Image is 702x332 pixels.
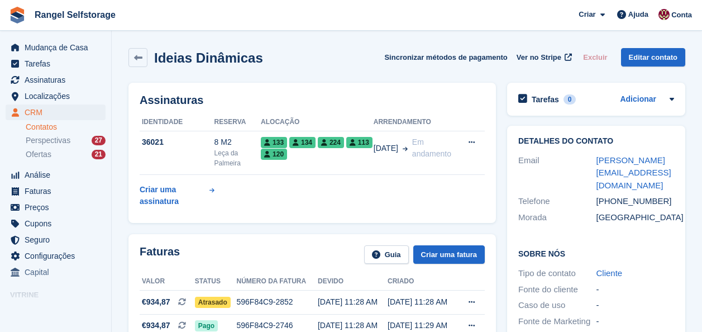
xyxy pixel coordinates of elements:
span: Localizações [25,88,92,104]
div: 36021 [140,136,214,148]
a: Cliente [596,268,623,278]
span: Vitrine [10,290,111,301]
a: menu [6,88,106,104]
div: Email [518,154,596,192]
span: Criar [579,9,595,20]
div: 21 [92,150,106,159]
div: Leça da Palmeira [214,148,261,168]
div: [DATE] 11:28 AM [388,296,457,308]
th: Identidade [140,113,214,131]
span: Capital [25,264,92,280]
button: Sincronizar métodos de pagamento [384,48,507,67]
img: Diana Moreira [658,9,670,20]
span: Tarefas [25,56,92,72]
th: Valor [140,273,195,291]
a: Ver no Stripe [512,48,574,67]
span: Ajuda [628,9,648,20]
div: Fonte do cliente [518,283,596,296]
a: Rangel Selfstorage [30,6,120,24]
a: menu [6,248,106,264]
span: Em andamento [412,137,451,158]
a: Loja de pré-visualização [92,305,106,318]
span: Portal de reservas [25,303,92,319]
a: menu [6,232,106,248]
th: Número da fatura [236,273,318,291]
div: 0 [563,94,576,105]
span: Configurações [25,248,92,264]
a: menu [6,105,106,120]
a: menu [6,216,106,231]
a: menu [6,72,106,88]
div: [DATE] 11:28 AM [318,296,388,308]
th: Criado [388,273,457,291]
div: [GEOGRAPHIC_DATA] [596,211,675,224]
div: Caso de uso [518,299,596,312]
a: Criar uma fatura [413,245,485,264]
div: 596F84C9-2746 [236,320,318,331]
th: Reserva [214,113,261,131]
img: stora-icon-8386f47178a22dfd0bd8f6a31ec36ba5ce8667c1dd55bd0f319d3a0aa187defe.svg [9,7,26,23]
span: Perspectivas [26,135,70,146]
div: [DATE] 11:29 AM [388,320,457,331]
th: Arrendamento [374,113,461,131]
div: Tipo de contato [518,267,596,280]
span: 113 [346,137,373,148]
span: Conta [671,10,692,21]
a: Ofertas 21 [26,149,106,160]
th: Alocação [261,113,374,131]
button: Excluir [579,48,612,67]
span: €934,87 [142,320,170,331]
h2: Ideias Dinâmicas [154,50,263,65]
a: Contatos [26,122,106,132]
div: 596F84C9-2852 [236,296,318,308]
div: 8 M2 [214,136,261,148]
span: Análise [25,167,92,183]
div: Telefone [518,195,596,208]
div: Morada [518,211,596,224]
span: Assinaturas [25,72,92,88]
h2: Faturas [140,245,180,264]
th: Status [195,273,237,291]
a: menu [6,264,106,280]
span: Ver no Stripe [517,52,561,63]
div: [DATE] 11:28 AM [318,320,388,331]
a: menu [6,183,106,199]
span: Cupons [25,216,92,231]
a: Editar contato [621,48,685,67]
div: - [596,299,675,312]
span: Pago [195,320,218,331]
span: 224 [318,137,344,148]
span: CRM [25,105,92,120]
span: Mudança de Casa [25,40,92,55]
div: - [596,283,675,296]
div: 27 [92,136,106,145]
h2: Sobre Nós [518,248,674,259]
h2: Detalhes do contato [518,137,674,146]
div: Criar uma assinatura [140,184,207,207]
a: menu [6,200,106,215]
span: 134 [289,137,316,148]
a: menu [6,56,106,72]
a: Perspectivas 27 [26,135,106,146]
span: Faturas [25,183,92,199]
div: Fonte de Marketing [518,315,596,328]
a: menu [6,40,106,55]
a: Adicionar [620,93,656,106]
a: menu [6,167,106,183]
span: 120 [261,149,287,160]
a: Guia [364,245,409,264]
div: - [596,315,675,328]
span: €934,87 [142,296,170,308]
a: menu [6,303,106,319]
div: [PHONE_NUMBER] [596,195,675,208]
a: [PERSON_NAME][EMAIL_ADDRESS][DOMAIN_NAME] [596,155,671,190]
span: 133 [261,137,287,148]
h2: Tarefas [532,94,559,105]
span: Preços [25,200,92,215]
span: Ofertas [26,149,51,160]
span: [DATE] [374,143,398,154]
span: Seguro [25,232,92,248]
span: Atrasado [195,297,231,308]
th: Devido [318,273,388,291]
a: Criar uma assinatura [140,179,214,212]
